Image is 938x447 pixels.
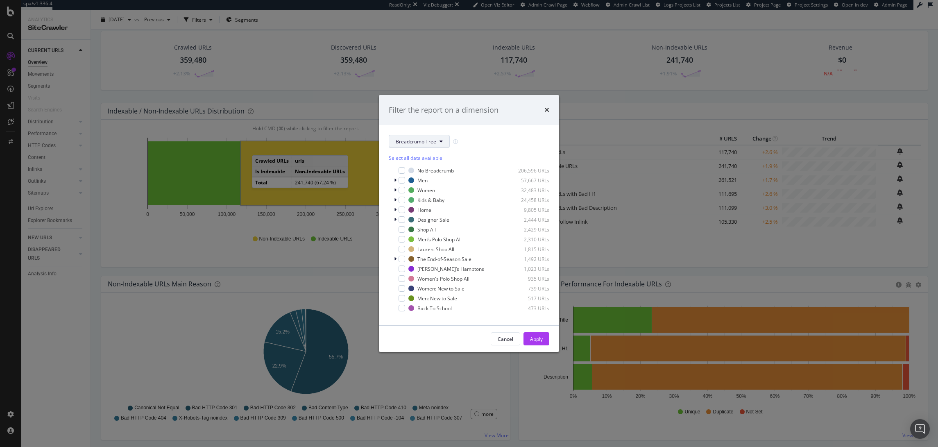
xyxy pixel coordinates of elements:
[498,336,513,343] div: Cancel
[523,332,549,345] button: Apply
[509,197,549,204] div: 24,458 URLs
[417,187,435,194] div: Women
[509,226,549,233] div: 2,429 URLs
[417,275,469,282] div: Women's Polo Shop All
[509,236,549,243] div: 2,310 URLs
[417,285,464,292] div: Women: New to Sale
[544,105,549,116] div: times
[389,105,498,116] div: Filter the report on a dimension
[509,265,549,272] div: 1,023 URLs
[509,275,549,282] div: 935 URLs
[396,138,436,145] span: Breadcrumb Tree
[509,295,549,302] div: 517 URLs
[417,246,454,253] div: Lauren: Shop All
[509,187,549,194] div: 32,483 URLs
[417,206,431,213] div: Home
[509,246,549,253] div: 1,815 URLs
[530,336,543,343] div: Apply
[417,256,471,263] div: The End-of-Season Sale
[509,167,549,174] div: 206,596 URLs
[509,285,549,292] div: 739 URLs
[379,95,559,352] div: modal
[417,236,462,243] div: Men’s Polo Shop All
[509,206,549,213] div: 9,805 URLs
[509,305,549,312] div: 473 URLs
[491,332,520,345] button: Cancel
[417,177,428,184] div: Men
[417,295,457,302] div: Men: New to Sale
[509,256,549,263] div: 1,492 URLs
[389,154,549,161] div: Select all data available
[910,419,930,439] div: Open Intercom Messenger
[417,265,484,272] div: [PERSON_NAME]’s Hamptons
[417,216,449,223] div: Designer Sale
[417,305,452,312] div: Back To School
[389,135,450,148] button: Breadcrumb Tree
[417,197,444,204] div: Kids & Baby
[509,177,549,184] div: 57,667 URLs
[417,226,436,233] div: Shop All
[417,167,454,174] div: No Breadcrumb
[509,216,549,223] div: 2,444 URLs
